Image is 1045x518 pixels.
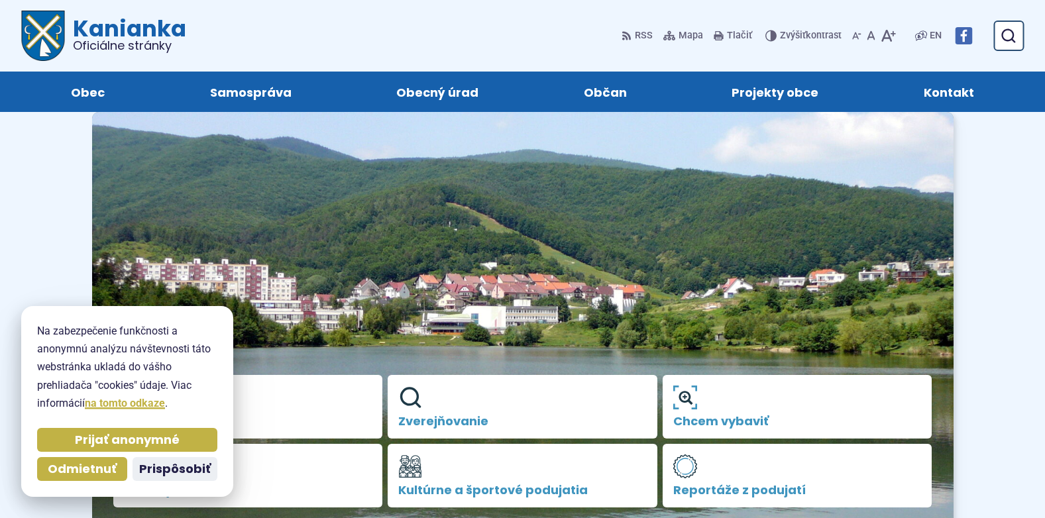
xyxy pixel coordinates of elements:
[37,457,127,481] button: Odmietnuť
[727,30,752,42] span: Tlačiť
[711,22,755,50] button: Tlačiť
[780,30,842,42] span: kontrast
[37,322,217,412] p: Na zabezpečenie funkčnosti a anonymnú analýzu návštevnosti táto webstránka ukladá do vášho prehli...
[124,415,372,428] span: Úradná tabuľa
[780,30,806,41] span: Zvýšiť
[139,462,211,477] span: Prispôsobiť
[732,72,818,112] span: Projekty obce
[584,72,627,112] span: Občan
[927,28,944,44] a: EN
[32,72,144,112] a: Obec
[679,28,703,44] span: Mapa
[71,72,105,112] span: Obec
[924,72,974,112] span: Kontakt
[398,484,647,497] span: Kultúrne a športové podujatia
[663,444,932,507] a: Reportáže z podujatí
[124,484,372,497] span: Obecný rozhlas
[878,22,899,50] button: Zväčšiť veľkosť písma
[930,28,942,44] span: EN
[398,415,647,428] span: Zverejňovanie
[885,72,1014,112] a: Kontakt
[85,397,165,409] a: na tomto odkaze
[21,11,65,61] img: Prejsť na domovskú stránku
[663,375,932,439] a: Chcem vybaviť
[388,444,657,507] a: Kultúrne a športové podujatia
[396,72,478,112] span: Obecný úrad
[388,375,657,439] a: Zverejňovanie
[210,72,292,112] span: Samospráva
[635,28,653,44] span: RSS
[113,375,383,439] a: Úradná tabuľa
[75,433,180,448] span: Prijať anonymné
[357,72,518,112] a: Obecný úrad
[73,40,186,52] span: Oficiálne stránky
[133,457,217,481] button: Prispôsobiť
[673,415,922,428] span: Chcem vybaviť
[692,72,858,112] a: Projekty obce
[850,22,864,50] button: Zmenšiť veľkosť písma
[48,462,117,477] span: Odmietnuť
[673,484,922,497] span: Reportáže z podujatí
[765,22,844,50] button: Zvýšiťkontrast
[113,444,383,507] a: Obecný rozhlas
[65,17,186,52] h1: Kanianka
[37,428,217,452] button: Prijať anonymné
[661,22,706,50] a: Mapa
[622,22,655,50] a: RSS
[21,11,186,61] a: Logo Kanianka, prejsť na domovskú stránku.
[864,22,878,50] button: Nastaviť pôvodnú veľkosť písma
[955,27,972,44] img: Prejsť na Facebook stránku
[171,72,331,112] a: Samospráva
[545,72,667,112] a: Občan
